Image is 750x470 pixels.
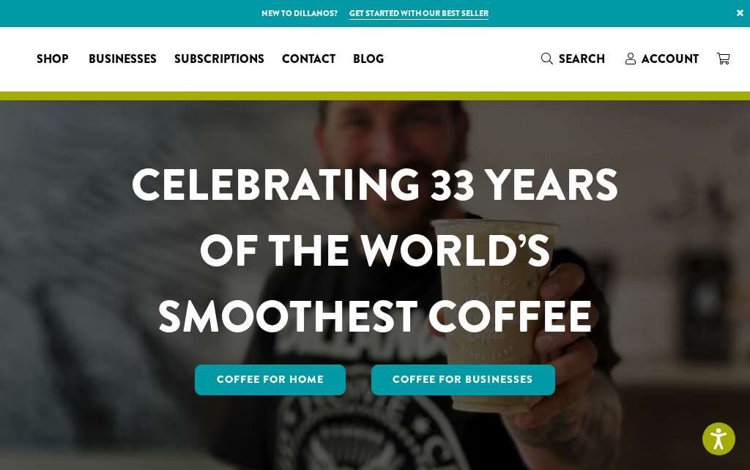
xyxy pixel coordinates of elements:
[349,7,489,20] a: Get started with our best seller
[532,47,617,71] a: Search
[102,152,648,350] h1: CELEBRATING 33 YEARS OF THE WORLD’S SMOOTHEST COFFEE
[282,51,335,69] span: Contact
[37,51,68,69] span: Shop
[559,51,605,67] span: Search
[174,51,264,69] span: Subscriptions
[28,48,80,71] a: Shop
[89,51,157,69] span: Businesses
[353,51,384,69] span: Blog
[195,365,346,395] a: Coffee for Home
[371,365,556,395] a: Coffee For Businesses
[642,51,699,67] span: Account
